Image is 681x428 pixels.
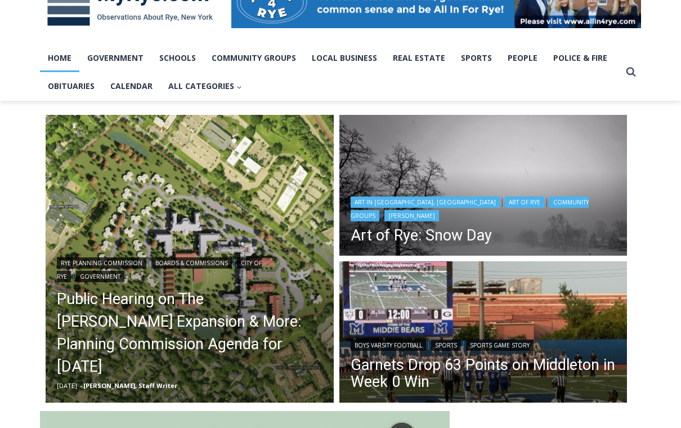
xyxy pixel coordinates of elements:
[151,44,204,72] a: Schools
[40,44,79,72] a: Home
[500,44,545,72] a: People
[621,62,641,82] button: View Search Form
[46,115,334,403] img: (PHOTO: Illustrative plan of The Osborn's proposed site plan from the July 105h public hearing. T...
[3,116,110,159] span: Open Tues. - Sun. [PHONE_NUMBER]
[57,257,146,269] a: Rye Planning Commission
[339,115,628,259] a: Read More Art of Rye: Snow Day
[351,227,616,244] a: Art of Rye: Snow Day
[351,197,500,208] a: Art in [GEOGRAPHIC_DATA], [GEOGRAPHIC_DATA]
[304,44,385,72] a: Local Business
[339,261,628,405] img: (PHOTO: Rye and Middletown walking to midfield before their Week 0 game on Friday, September 5, 2...
[351,340,426,351] a: Boys Varsity Football
[339,261,628,405] a: Read More Garnets Drop 63 Points on Middleton in Week 0 Win
[505,197,544,208] a: Art of Rye
[431,340,461,351] a: Sports
[351,356,616,390] a: Garnets Drop 63 Points on Middleton in Week 0 Win
[46,115,334,403] a: Read More Public Hearing on The Osborn Expansion & More: Planning Commission Agenda for Tuesday, ...
[284,1,532,109] div: "The first chef I interviewed talked about coming to [GEOGRAPHIC_DATA] from [GEOGRAPHIC_DATA] in ...
[57,255,322,282] div: | | |
[83,381,177,390] a: [PERSON_NAME], Staff Writer
[351,337,616,351] div: | |
[102,72,160,100] a: Calendar
[271,109,545,140] a: Intern @ [DOMAIN_NAME]
[57,381,77,390] time: [DATE]
[453,44,500,72] a: Sports
[294,112,522,137] span: Intern @ [DOMAIN_NAME]
[204,44,304,72] a: Community Groups
[80,381,83,390] span: –
[151,257,232,269] a: Boards & Commissions
[116,70,165,135] div: "clearly one of the favorites in the [GEOGRAPHIC_DATA] neighborhood"
[351,194,616,221] div: | | |
[79,44,151,72] a: Government
[466,340,534,351] a: Sports Game Story
[339,115,628,259] img: (PHOTO: Snow Day. Children run through the snowy landscape in search of fun. By Stacey Massey, au...
[57,288,322,378] a: Public Hearing on The [PERSON_NAME] Expansion & More: Planning Commission Agenda for [DATE]
[76,271,124,282] a: Government
[1,113,113,140] a: Open Tues. - Sun. [PHONE_NUMBER]
[545,44,615,72] a: Police & Fire
[351,197,589,221] a: Community Groups
[384,210,439,221] a: [PERSON_NAME]
[40,72,102,100] a: Obituaries
[160,72,250,100] button: Child menu of All Categories
[40,44,621,101] nav: Primary Navigation
[385,44,453,72] a: Real Estate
